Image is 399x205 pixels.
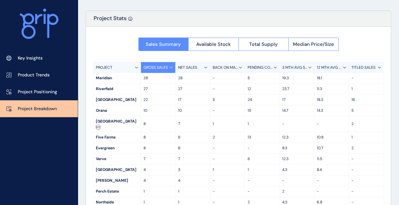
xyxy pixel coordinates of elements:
p: 22 [143,97,173,102]
p: 8 [143,121,173,127]
p: - [282,121,311,127]
p: 3 MTH AVG SALES [282,65,308,70]
p: 14.3 [317,108,346,113]
p: 4.3 [282,200,311,205]
p: - [213,75,242,81]
p: 4.3 [282,167,311,173]
p: 8 [143,145,173,151]
p: PROJECT [96,65,112,70]
button: Sales Summary [138,38,189,51]
p: PENDING CONTRACTS [247,65,273,70]
p: 11.3 [317,86,346,92]
p: 1 [143,189,173,194]
button: Median Price/Size [288,38,339,51]
p: Key Insights [18,55,43,61]
p: 5 [213,97,242,102]
p: 10.8 [317,135,346,140]
p: NET SALES [178,65,197,70]
p: 15 [247,108,276,113]
p: - [351,189,381,194]
button: Total Supply [238,38,289,51]
p: - [351,167,381,173]
p: 19.3 [282,75,311,81]
p: 1 [351,135,381,140]
p: 6 [178,135,207,140]
p: 11.5 [317,156,346,162]
p: 1 [213,167,242,173]
p: 2 [247,200,276,205]
p: 14.7 [282,108,311,113]
p: 4 [143,178,173,183]
p: 6.8 [317,200,346,205]
span: Total Supply [249,41,278,47]
p: - [247,189,276,194]
p: - [351,178,381,183]
p: Project Stats [94,15,127,26]
p: 10 [143,108,173,113]
p: 1 [351,86,381,92]
div: Meridian [93,73,141,83]
p: 12.3 [282,156,311,162]
p: 2 [213,135,242,140]
p: 2 [351,145,381,151]
span: Median Price/Size [293,41,334,47]
p: 27 [143,86,173,92]
p: 2 [282,189,311,194]
p: - [247,178,276,183]
p: - [213,145,242,151]
p: 10.7 [317,145,346,151]
span: Sales Summary [146,41,181,47]
p: - [351,200,381,205]
p: 8 [143,135,173,140]
p: 27 [178,86,207,92]
p: 1 [247,167,276,173]
p: Product Trends [18,72,50,78]
p: 1 [143,200,173,205]
p: - [317,189,346,194]
p: 7 [143,156,173,162]
p: - [213,189,242,194]
p: 16 [351,97,381,102]
p: - [282,178,311,183]
div: Evergreen [93,143,141,153]
p: 8 [178,145,207,151]
p: 12 MTH AVG SALES [317,65,343,70]
p: 1 [178,189,207,194]
p: 5 [351,108,381,113]
p: 7 [178,156,207,162]
p: 2 [351,121,381,127]
p: TITLED SALES [351,65,376,70]
p: 8.4 [317,167,346,173]
p: Project Positioning [18,89,57,95]
p: 1 [247,121,276,127]
p: 23.7 [282,86,311,92]
p: 28 [143,75,173,81]
div: Perch Estate [93,186,141,197]
p: 17 [178,97,207,102]
div: Five Farms [93,132,141,143]
p: - [213,178,242,183]
p: - [213,156,242,162]
p: 5 [247,75,276,81]
p: - [213,108,242,113]
p: - [213,200,242,205]
p: - [213,86,242,92]
p: - [351,75,381,81]
p: - [351,156,381,162]
p: - [317,121,346,127]
p: 18.1 [317,75,346,81]
p: BACK ON MARKET [213,65,239,70]
div: [PERSON_NAME] [93,175,141,186]
span: Available Stock [196,41,231,47]
p: 10 [178,108,207,113]
div: Orana [93,105,141,116]
p: - [317,178,346,183]
div: [GEOGRAPHIC_DATA] [93,116,141,132]
p: 1 [213,121,242,127]
p: 12.3 [282,135,311,140]
p: 8.3 [282,145,311,151]
p: 6 [247,156,276,162]
p: 4 [143,167,173,173]
p: GROSS SALES [143,65,168,70]
p: 17 [282,97,311,102]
